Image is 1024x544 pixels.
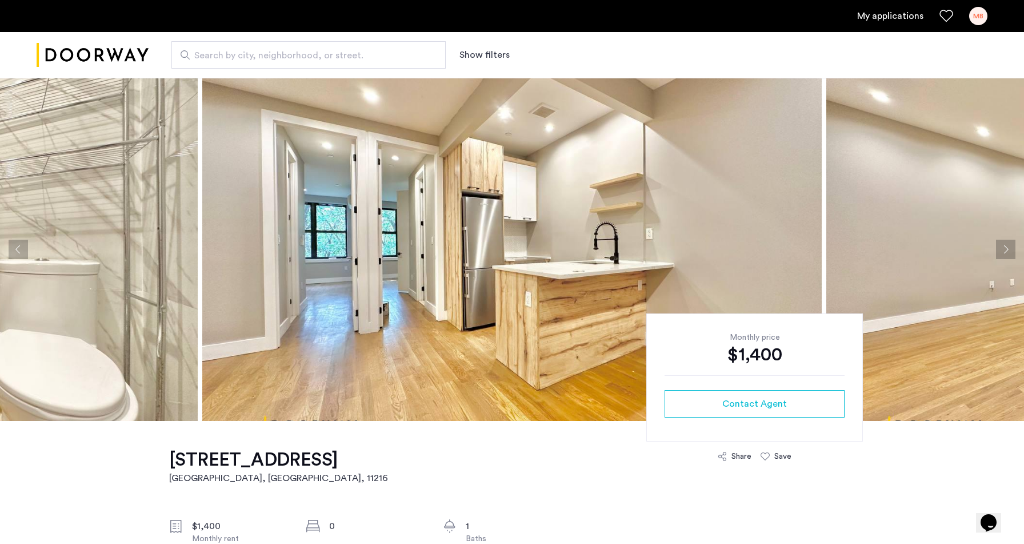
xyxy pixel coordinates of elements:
div: $1,400 [665,343,845,366]
span: Contact Agent [722,397,787,411]
div: Share [731,451,751,462]
div: 0 [329,519,425,533]
a: Cazamio logo [37,34,149,77]
h1: [STREET_ADDRESS] [169,448,388,471]
iframe: chat widget [976,498,1013,533]
a: My application [857,9,923,23]
button: button [665,390,845,418]
img: logo [37,34,149,77]
a: Favorites [939,9,953,23]
div: MB [969,7,987,25]
div: Monthly price [665,332,845,343]
div: 1 [466,519,562,533]
div: $1,400 [192,519,288,533]
span: Search by city, neighborhood, or street. [194,49,414,62]
h2: [GEOGRAPHIC_DATA], [GEOGRAPHIC_DATA] , 11216 [169,471,388,485]
button: Previous apartment [9,240,28,259]
div: Save [774,451,791,462]
input: Apartment Search [171,41,446,69]
a: [STREET_ADDRESS][GEOGRAPHIC_DATA], [GEOGRAPHIC_DATA], 11216 [169,448,388,485]
button: Show or hide filters [459,48,510,62]
img: apartment [202,78,822,421]
button: Next apartment [996,240,1015,259]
